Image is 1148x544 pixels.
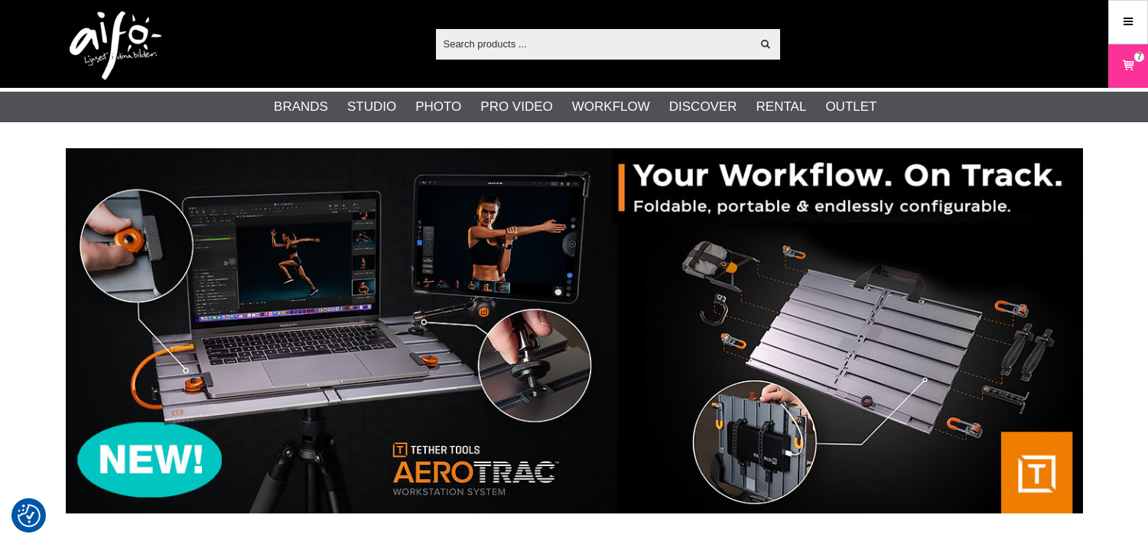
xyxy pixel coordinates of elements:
img: Revisit consent button [18,504,41,527]
a: Pro Video [480,97,552,117]
a: 7 [1109,48,1147,84]
a: Brands [274,97,328,117]
button: Consent Preferences [18,502,41,529]
a: Outlet [825,97,876,117]
img: logo.png [70,11,161,80]
a: Rental [756,97,807,117]
a: Studio [347,97,396,117]
a: Workflow [572,97,650,117]
a: Photo [415,97,461,117]
input: Search products ... [436,32,752,55]
span: 7 [1137,50,1142,63]
a: Discover [669,97,737,117]
img: Ad:007 banner-header-aerotrac-1390x500.jpg [66,148,1083,513]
